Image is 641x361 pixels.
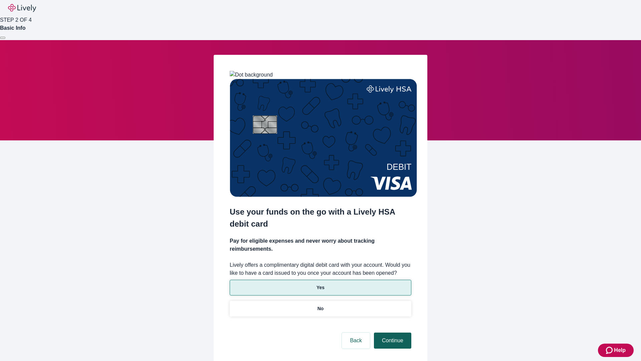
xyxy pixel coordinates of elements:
[230,237,411,253] h4: Pay for eligible expenses and never worry about tracking reimbursements.
[342,333,370,349] button: Back
[598,344,634,357] button: Zendesk support iconHelp
[614,346,626,354] span: Help
[317,305,324,312] p: No
[230,301,411,317] button: No
[230,261,411,277] label: Lively offers a complimentary digital debit card with your account. Would you like to have a card...
[230,71,273,79] img: Dot background
[230,206,411,230] h2: Use your funds on the go with a Lively HSA debit card
[230,280,411,295] button: Yes
[230,79,417,197] img: Debit card
[606,346,614,354] svg: Zendesk support icon
[8,4,36,12] img: Lively
[316,284,325,291] p: Yes
[374,333,411,349] button: Continue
